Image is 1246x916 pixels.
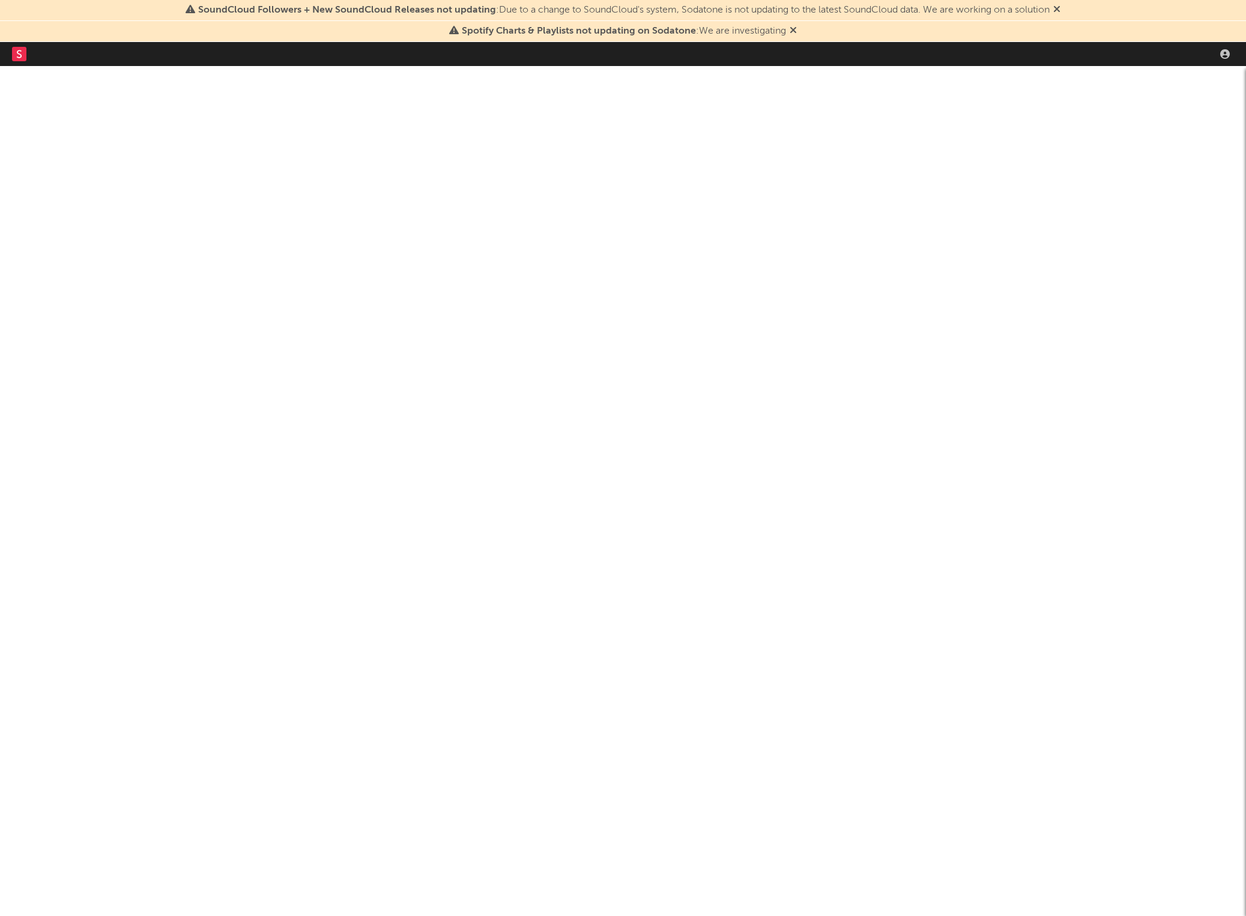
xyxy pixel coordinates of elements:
span: : Due to a change to SoundCloud's system, Sodatone is not updating to the latest SoundCloud data.... [198,5,1050,15]
span: : We are investigating [462,26,786,36]
span: SoundCloud Followers + New SoundCloud Releases not updating [198,5,496,15]
span: Dismiss [1053,5,1060,15]
span: Dismiss [790,26,797,36]
span: Spotify Charts & Playlists not updating on Sodatone [462,26,696,36]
